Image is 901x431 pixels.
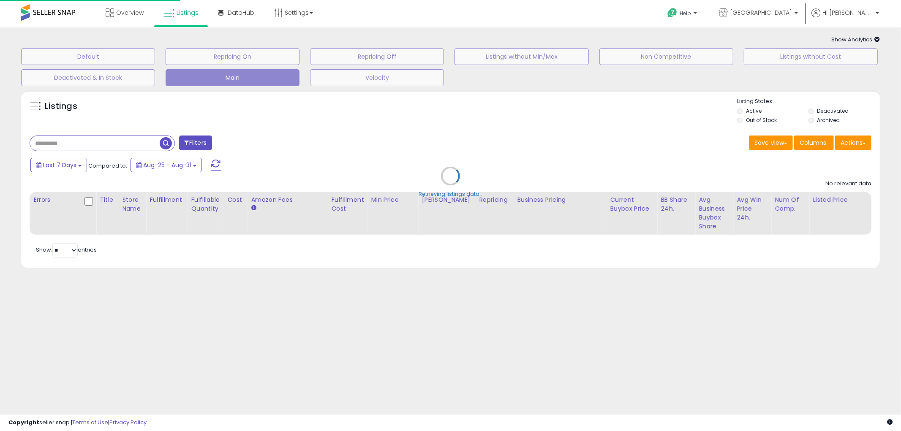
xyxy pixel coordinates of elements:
[166,69,299,86] button: Main
[419,191,482,198] div: Retrieving listings data..
[116,8,144,17] span: Overview
[310,69,444,86] button: Velocity
[177,8,199,17] span: Listings
[21,48,155,65] button: Default
[822,8,873,17] span: Hi [PERSON_NAME]
[455,48,588,65] button: Listings without Min/Max
[811,8,879,27] a: Hi [PERSON_NAME]
[730,8,792,17] span: [GEOGRAPHIC_DATA]
[310,48,444,65] button: Repricing Off
[680,10,691,17] span: Help
[661,1,705,27] a: Help
[667,8,678,18] i: Get Help
[228,8,254,17] span: DataHub
[744,48,878,65] button: Listings without Cost
[831,35,880,43] span: Show Analytics
[166,48,299,65] button: Repricing On
[599,48,733,65] button: Non Competitive
[21,69,155,86] button: Deactivated & In Stock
